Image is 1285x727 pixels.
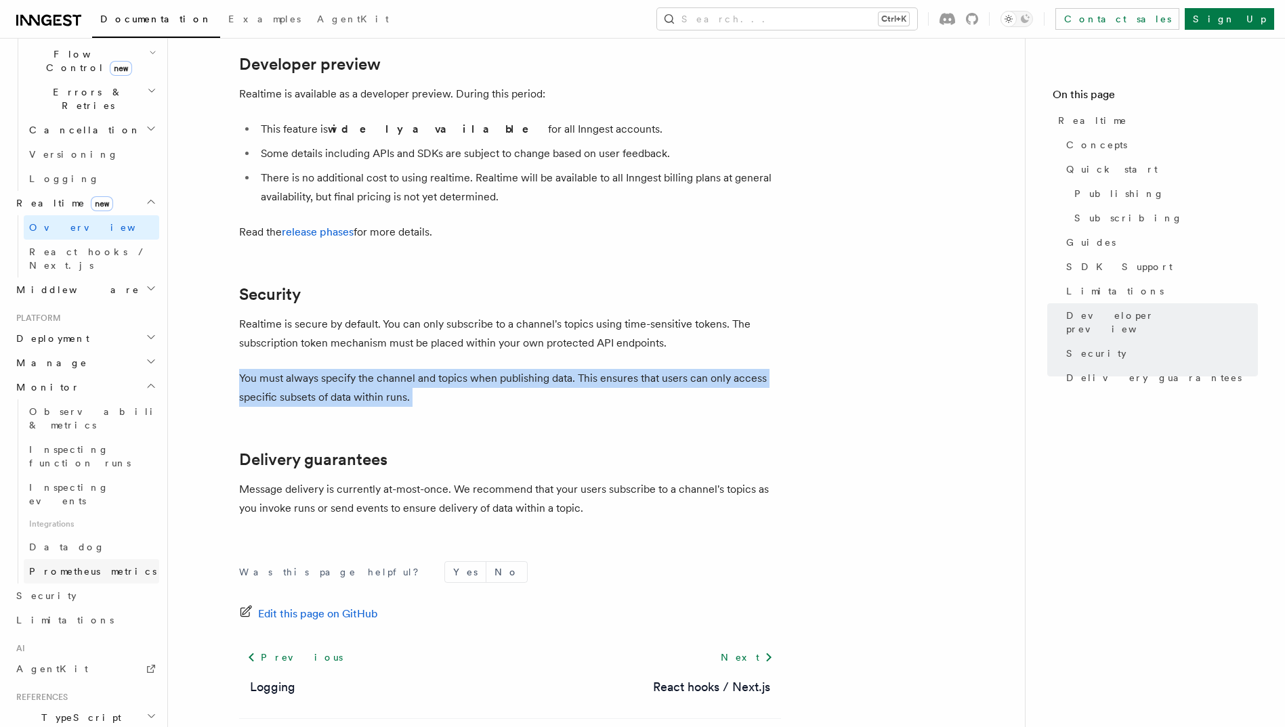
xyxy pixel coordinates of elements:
span: new [91,196,113,211]
span: Cancellation [24,123,141,137]
span: Monitor [11,380,80,394]
a: Subscribing [1069,206,1258,230]
span: Developer preview [1066,309,1258,336]
a: Security [239,285,301,304]
p: Read the for more details. [239,223,781,242]
p: You must always specify the channel and topics when publishing data. This ensures that users can ... [239,369,781,407]
a: release phases [282,225,354,238]
a: Documentation [92,4,220,38]
span: Flow Control [24,47,149,74]
div: Monitor [11,399,159,583]
button: Middleware [11,278,159,302]
a: Guides [1061,230,1258,255]
a: Next [713,645,781,669]
a: Contact sales [1055,8,1179,30]
li: This feature is for all Inngest accounts. [257,120,781,139]
button: Cancellation [24,118,159,142]
p: Was this page helpful? [239,565,428,579]
a: Developer preview [1061,303,1258,341]
a: Edit this page on GitHub [239,604,378,623]
a: Prometheus metrics [24,559,159,583]
a: Versioning [24,142,159,167]
a: Realtime [1053,108,1258,133]
span: Subscribing [1074,211,1183,225]
button: Errors & Retries [24,80,159,118]
span: Overview [29,222,169,233]
a: Quick start [1061,157,1258,181]
a: Observability & metrics [24,399,159,437]
button: Flow Controlnew [24,42,159,80]
span: Security [1066,347,1126,360]
span: Errors & Retries [24,85,147,112]
p: Message delivery is currently at-most-once. We recommend that your users subscribe to a channel's... [239,480,781,518]
a: Previous [239,645,351,669]
a: Limitations [11,608,159,632]
span: Edit this page on GitHub [258,604,378,623]
span: Concepts [1066,138,1127,152]
span: Guides [1066,236,1116,249]
span: Logging [29,173,100,184]
span: Prometheus metrics [29,566,156,577]
span: Realtime [11,196,113,210]
a: Delivery guarantees [239,450,387,469]
a: React hooks / Next.js [653,678,770,697]
button: Manage [11,351,159,375]
span: Security [16,590,77,601]
button: Monitor [11,375,159,399]
span: AgentKit [317,14,389,24]
li: Some details including APIs and SDKs are subject to change based on user feedback. [257,144,781,163]
button: Realtimenew [11,191,159,215]
a: Security [1061,341,1258,366]
span: React hooks / Next.js [29,246,149,271]
span: Platform [11,313,61,324]
span: Deployment [11,332,89,345]
span: AI [11,643,25,654]
span: Realtime [1058,114,1127,127]
span: References [11,692,68,703]
a: Concepts [1061,133,1258,157]
a: Inspecting events [24,475,159,513]
span: Delivery guarantees [1066,371,1242,384]
h4: On this page [1053,87,1258,108]
p: Realtime is available as a developer preview. During this period: [239,85,781,104]
span: Datadog [29,542,105,552]
span: Observability & metrics [29,406,169,431]
a: Logging [24,167,159,191]
button: Toggle dark mode [1000,11,1033,27]
span: AgentKit [16,663,88,674]
a: Publishing [1069,181,1258,206]
span: new [110,61,132,76]
a: Datadog [24,535,159,559]
span: Middleware [11,283,140,296]
button: Deployment [11,326,159,351]
span: Inspecting events [29,482,109,506]
button: No [486,562,527,582]
span: Examples [228,14,301,24]
span: Quick start [1066,162,1158,176]
a: AgentKit [309,4,397,37]
span: Versioning [29,149,119,160]
strong: widely available [328,123,548,135]
span: Integrations [24,513,159,535]
span: Limitations [1066,284,1164,298]
a: Sign Up [1185,8,1274,30]
a: Delivery guarantees [1061,366,1258,390]
a: SDK Support [1061,255,1258,279]
a: AgentKit [11,657,159,681]
span: Limitations [16,615,114,625]
a: Logging [250,678,295,697]
p: Realtime is secure by default. You can only subscribe to a channel's topics using time-sensitive ... [239,315,781,353]
button: Search...Ctrl+K [657,8,917,30]
div: Realtimenew [11,215,159,278]
a: Inspecting function runs [24,437,159,475]
span: Inspecting function runs [29,444,131,468]
span: SDK Support [1066,260,1173,273]
a: Overview [24,215,159,240]
span: Documentation [100,14,212,24]
a: Limitations [1061,279,1258,303]
a: React hooks / Next.js [24,240,159,278]
span: Manage [11,356,87,370]
span: Publishing [1074,187,1164,200]
a: Examples [220,4,309,37]
button: Yes [445,562,486,582]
